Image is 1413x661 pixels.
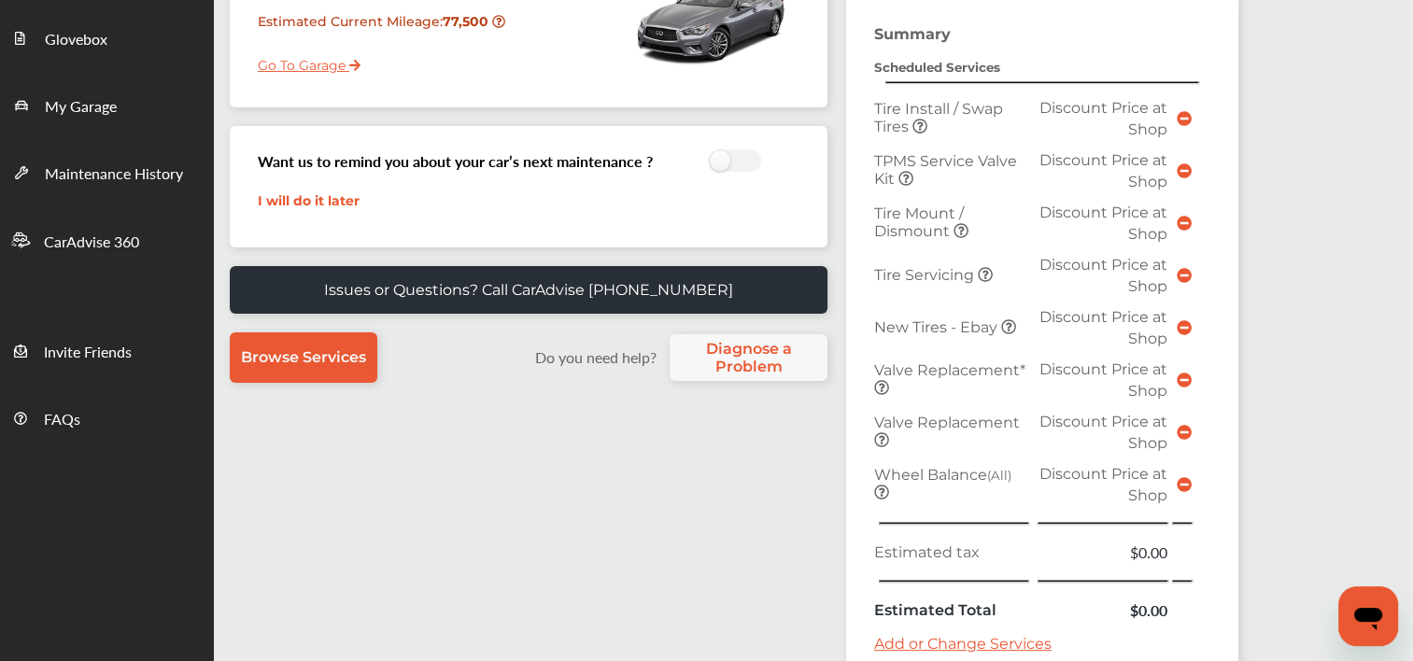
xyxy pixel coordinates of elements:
span: Discount Price at Shop [1039,99,1167,138]
span: Valve Replacement* [874,361,1025,379]
a: Go To Garage [244,43,360,78]
span: Discount Price at Shop [1039,256,1167,295]
span: New Tires - Ebay [874,318,1001,336]
td: $0.00 [1034,595,1172,626]
td: $0.00 [1034,537,1172,568]
strong: 77,500 [443,13,492,30]
span: My Garage [45,95,117,120]
span: Browse Services [241,348,366,366]
span: Wheel Balance [874,466,1011,484]
a: Add or Change Services [874,635,1052,653]
span: Discount Price at Shop [1039,465,1167,504]
a: Browse Services [230,332,377,383]
td: Estimated Total [869,595,1034,626]
div: Estimated Current Mileage : [244,6,517,53]
a: I will do it later [258,192,360,209]
span: Tire Install / Swap Tires [874,100,1003,135]
span: Discount Price at Shop [1039,413,1167,452]
span: CarAdvise 360 [44,231,139,255]
span: Discount Price at Shop [1039,360,1167,400]
label: Do you need help? [526,346,665,368]
iframe: Button to launch messaging window [1338,586,1398,646]
p: Issues or Questions? Call CarAdvise [PHONE_NUMBER] [324,281,733,299]
span: Tire Mount / Dismount [874,204,964,240]
a: Maintenance History [1,138,213,205]
span: Invite Friends [44,341,132,365]
span: Maintenance History [45,162,183,187]
span: Discount Price at Shop [1039,308,1167,347]
strong: Scheduled Services [874,60,1000,75]
a: My Garage [1,71,213,138]
span: TPMS Service Valve Kit [874,152,1017,188]
a: Issues or Questions? Call CarAdvise [PHONE_NUMBER] [230,266,827,314]
small: (All) [987,468,1011,483]
span: Diagnose a Problem [679,340,818,375]
span: Discount Price at Shop [1039,151,1167,190]
a: Diagnose a Problem [670,334,827,381]
span: FAQs [44,408,80,432]
span: Discount Price at Shop [1039,204,1167,243]
span: Valve Replacement [874,414,1020,431]
span: Tire Servicing [874,266,978,284]
h3: Want us to remind you about your car’s next maintenance ? [258,150,653,172]
span: Glovebox [45,28,107,52]
td: Estimated tax [869,537,1034,568]
strong: Summary [874,25,951,43]
a: Glovebox [1,4,213,71]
